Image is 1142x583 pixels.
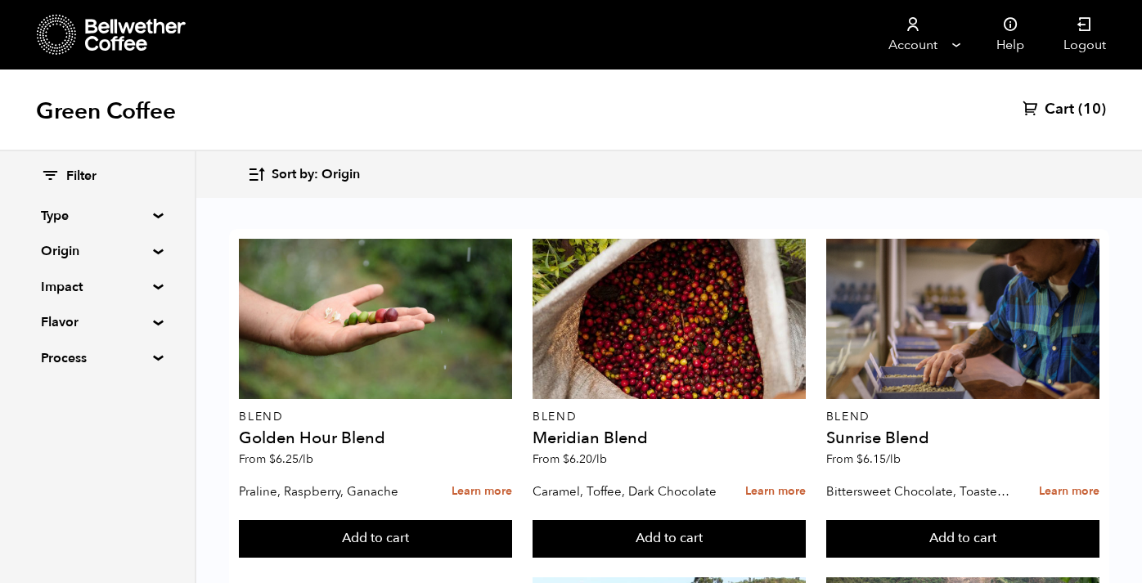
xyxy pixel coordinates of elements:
[1045,100,1074,119] span: Cart
[826,411,1099,423] p: Blend
[41,241,154,261] summary: Origin
[269,451,276,467] span: $
[239,430,512,446] h4: Golden Hour Blend
[36,96,176,126] h1: Green Coffee
[1039,474,1099,509] a: Learn more
[239,451,313,467] span: From
[563,451,569,467] span: $
[856,451,863,467] span: $
[66,168,97,186] span: Filter
[826,430,1099,446] h4: Sunrise Blend
[239,479,425,504] p: Praline, Raspberry, Ganache
[856,451,901,467] bdi: 6.15
[826,520,1099,558] button: Add to cart
[41,277,154,297] summary: Impact
[41,206,154,226] summary: Type
[239,520,512,558] button: Add to cart
[826,479,1012,504] p: Bittersweet Chocolate, Toasted Marshmallow, Candied Orange, Praline
[452,474,512,509] a: Learn more
[826,451,901,467] span: From
[745,474,806,509] a: Learn more
[563,451,607,467] bdi: 6.20
[272,166,360,184] span: Sort by: Origin
[1078,100,1106,119] span: (10)
[239,411,512,423] p: Blend
[41,348,154,368] summary: Process
[533,451,607,467] span: From
[247,155,360,194] button: Sort by: Origin
[533,430,806,446] h4: Meridian Blend
[269,451,313,467] bdi: 6.25
[886,451,901,467] span: /lb
[41,312,154,332] summary: Flavor
[533,520,806,558] button: Add to cart
[533,479,718,504] p: Caramel, Toffee, Dark Chocolate
[299,451,313,467] span: /lb
[592,451,607,467] span: /lb
[533,411,806,423] p: Blend
[1023,100,1106,119] a: Cart (10)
